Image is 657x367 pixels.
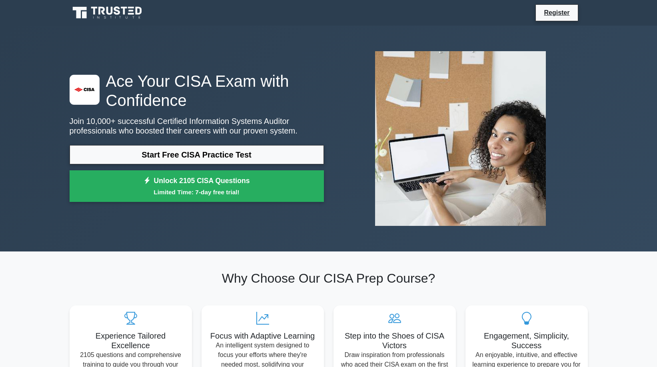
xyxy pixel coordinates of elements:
[70,116,324,136] p: Join 10,000+ successful Certified Information Systems Auditor professionals who boosted their car...
[539,8,574,18] a: Register
[76,331,186,350] h5: Experience Tailored Excellence
[80,187,314,197] small: Limited Time: 7-day free trial!
[70,271,588,286] h2: Why Choose Our CISA Prep Course?
[208,331,318,341] h5: Focus with Adaptive Learning
[472,331,581,350] h5: Engagement, Simplicity, Success
[70,72,324,110] h1: Ace Your CISA Exam with Confidence
[70,170,324,202] a: Unlock 2105 CISA QuestionsLimited Time: 7-day free trial!
[70,145,324,164] a: Start Free CISA Practice Test
[340,331,449,350] h5: Step into the Shoes of CISA Victors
